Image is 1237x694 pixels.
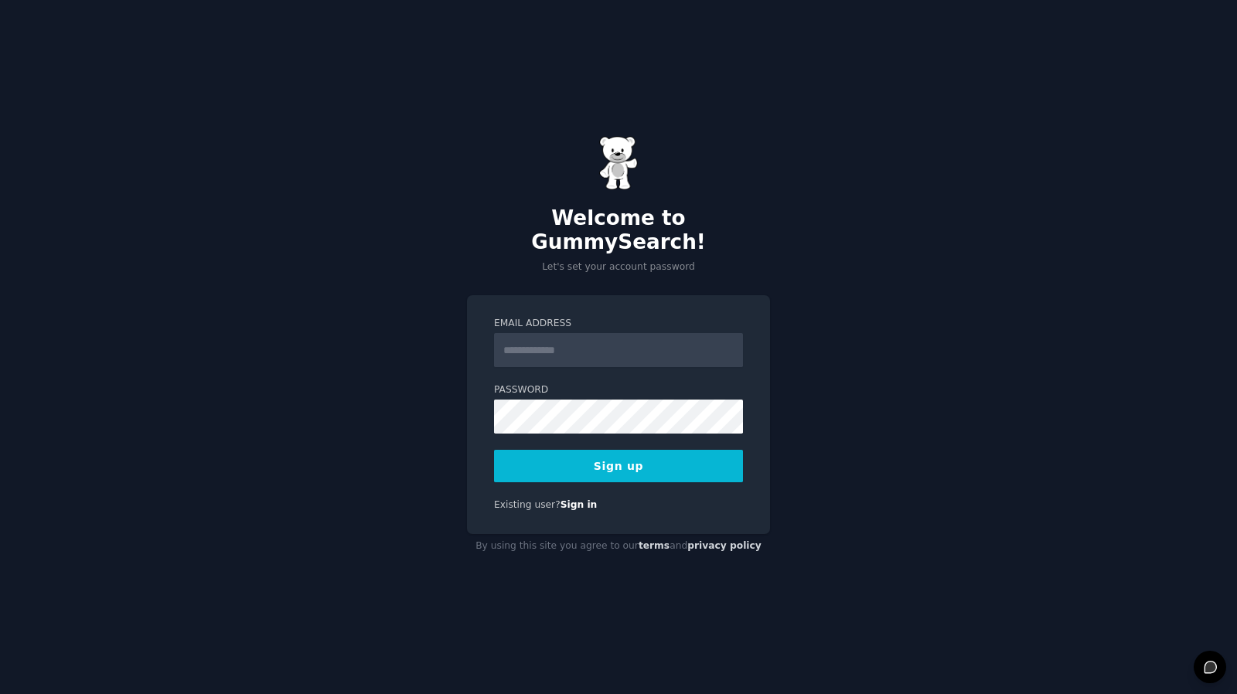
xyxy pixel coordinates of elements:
label: Email Address [494,317,743,331]
h2: Welcome to GummySearch! [467,206,770,255]
img: Gummy Bear [599,136,638,190]
p: Let's set your account password [467,260,770,274]
a: terms [639,540,670,551]
div: By using this site you agree to our and [467,534,770,559]
span: Existing user? [494,499,561,510]
label: Password [494,383,743,397]
a: privacy policy [687,540,762,551]
button: Sign up [494,450,743,482]
a: Sign in [561,499,598,510]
